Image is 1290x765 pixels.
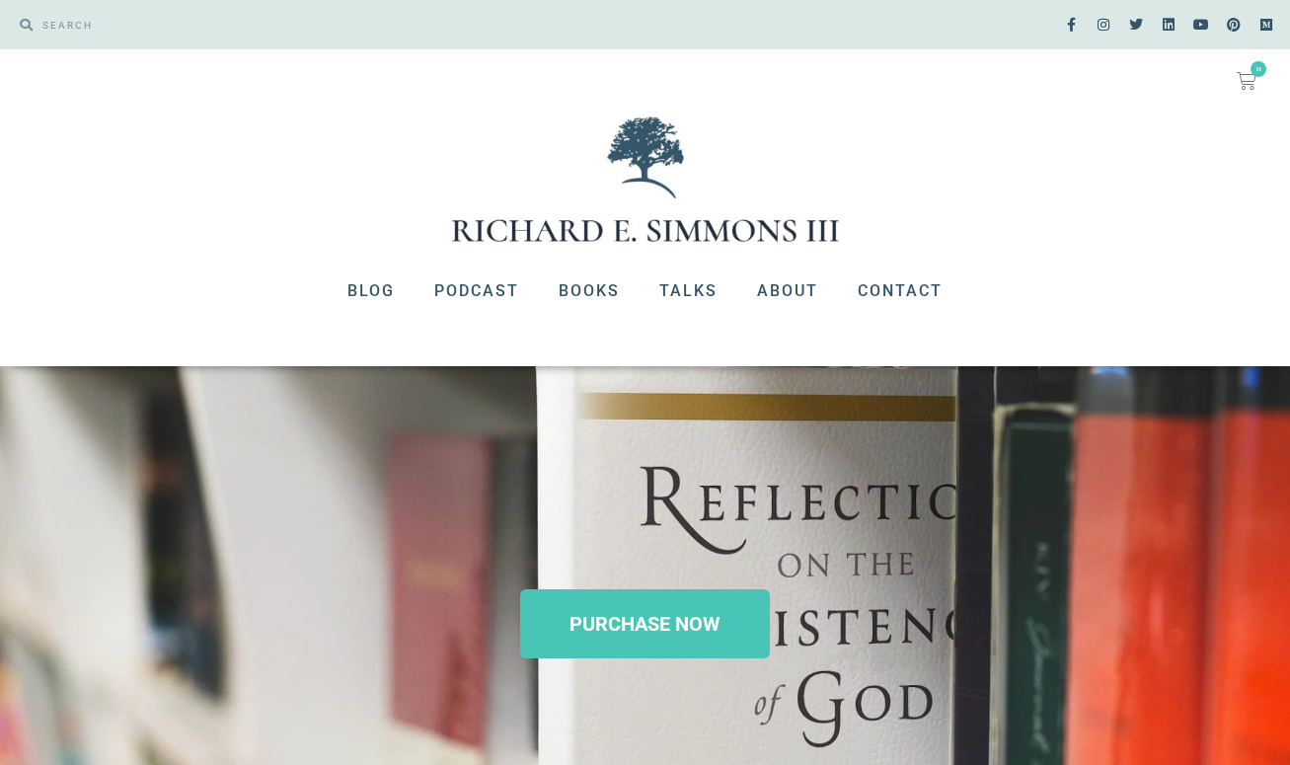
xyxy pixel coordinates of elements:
span: 0 [1251,61,1266,77]
a: 0 [1213,59,1280,103]
a: Contact [838,266,962,317]
a: Books [539,266,640,317]
input: SEARCH [33,10,636,39]
a: Blog [328,266,415,317]
a: Podcast [415,266,539,317]
a: Talks [640,266,737,317]
span: PURCHASE NOW [569,614,721,634]
a: PURCHASE NOW [520,589,770,658]
a: About [737,266,838,317]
